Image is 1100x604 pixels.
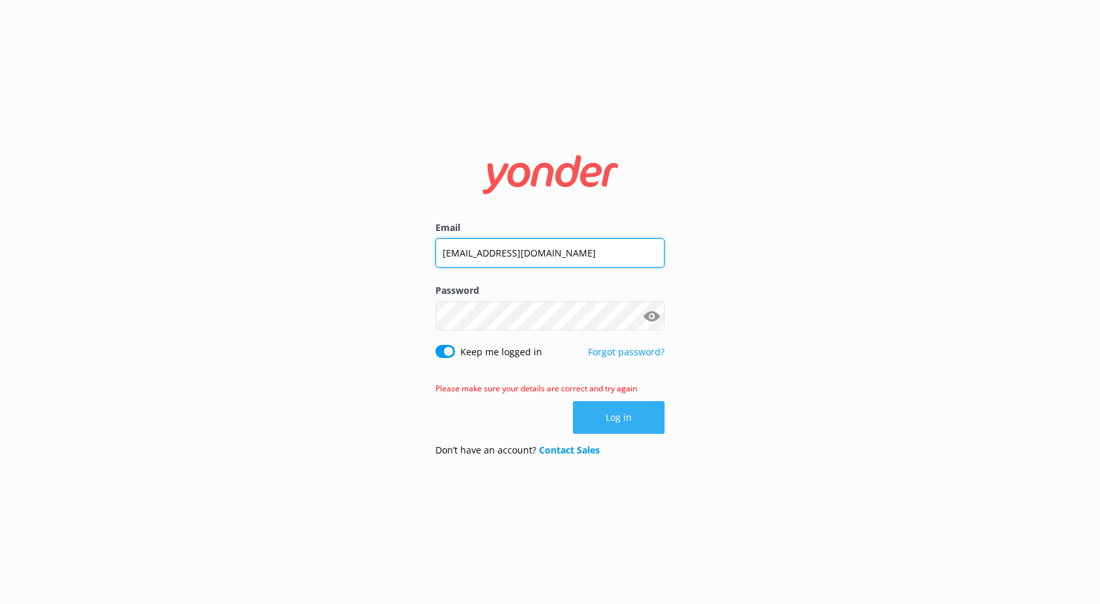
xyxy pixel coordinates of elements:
[435,383,637,394] span: Please make sure your details are correct and try again
[460,345,542,359] label: Keep me logged in
[638,303,665,329] button: Show password
[435,238,665,268] input: user@emailaddress.com
[573,401,665,434] button: Log in
[539,444,600,456] a: Contact Sales
[588,346,665,358] a: Forgot password?
[435,221,665,235] label: Email
[435,443,600,457] p: Don’t have an account?
[435,283,665,298] label: Password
